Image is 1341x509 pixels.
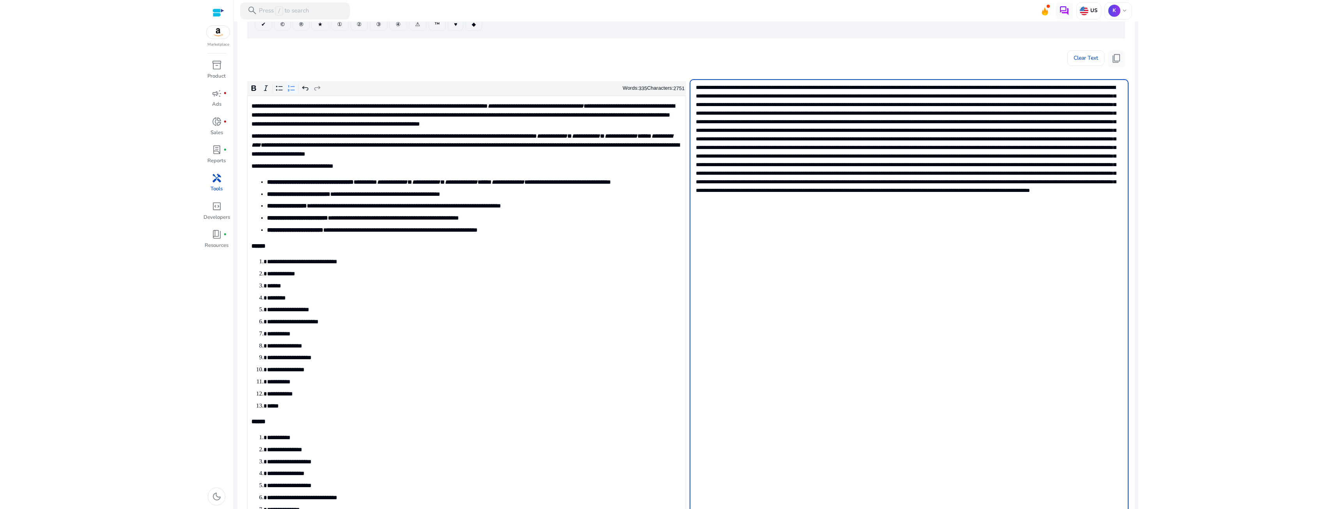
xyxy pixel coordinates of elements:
span: ✔ [261,20,266,28]
span: handyman [212,173,222,183]
button: ♥ [448,18,464,31]
a: lab_profilefiber_manual_recordReports [203,143,230,171]
a: code_blocksDevelopers [203,200,230,228]
span: ® [299,20,303,28]
button: ② [350,18,368,31]
button: ④ [389,18,407,31]
button: ◆ [465,18,482,31]
span: fiber_manual_record [223,148,227,152]
p: Tools [211,185,223,193]
img: amazon.svg [207,26,230,39]
p: Product [207,73,226,80]
button: Clear Text [1067,50,1104,66]
div: Words: Characters: [623,83,685,93]
p: Marketplace [207,42,229,48]
span: code_blocks [212,201,222,211]
span: ™ [435,20,440,28]
p: K [1108,5,1120,17]
span: ④ [396,20,401,28]
span: keyboard_arrow_down [1121,7,1128,14]
span: fiber_manual_record [223,92,227,95]
p: Ads [212,101,221,108]
button: ★ [311,18,329,31]
p: US [1088,7,1097,14]
span: ① [337,20,342,28]
a: book_4fiber_manual_recordResources [203,228,230,256]
span: ⚠ [415,20,420,28]
button: ③ [370,18,387,31]
button: ✔ [255,18,272,31]
span: Clear Text [1074,50,1098,66]
span: donut_small [212,117,222,127]
span: © [280,20,285,28]
button: content_copy [1108,50,1125,67]
label: 335 [639,85,647,91]
a: handymanTools [203,171,230,199]
p: Press to search [259,6,309,16]
span: lab_profile [212,145,222,155]
span: campaign [212,89,222,99]
span: inventory_2 [212,60,222,70]
p: Resources [205,242,228,250]
span: book_4 [212,229,222,239]
a: donut_smallfiber_manual_recordSales [203,115,230,143]
span: dark_mode [212,491,222,502]
a: campaignfiber_manual_recordAds [203,87,230,115]
p: Reports [207,157,226,165]
button: ⚠ [409,18,426,31]
div: Editor toolbar [247,81,686,96]
img: us.svg [1080,7,1088,15]
p: Sales [211,129,223,137]
span: fiber_manual_record [223,120,227,124]
button: © [274,18,291,31]
span: content_copy [1111,53,1122,64]
span: ♥ [454,20,457,28]
label: 2751 [673,85,685,91]
span: ◆ [472,20,476,28]
span: ★ [318,20,323,28]
button: ™ [428,18,446,31]
a: inventory_2Product [203,59,230,87]
span: fiber_manual_record [223,233,227,236]
span: ② [357,20,362,28]
button: ① [331,18,349,31]
button: ® [293,18,310,31]
span: / [275,6,283,16]
span: ③ [376,20,381,28]
p: Developers [203,214,230,222]
span: search [247,5,257,16]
